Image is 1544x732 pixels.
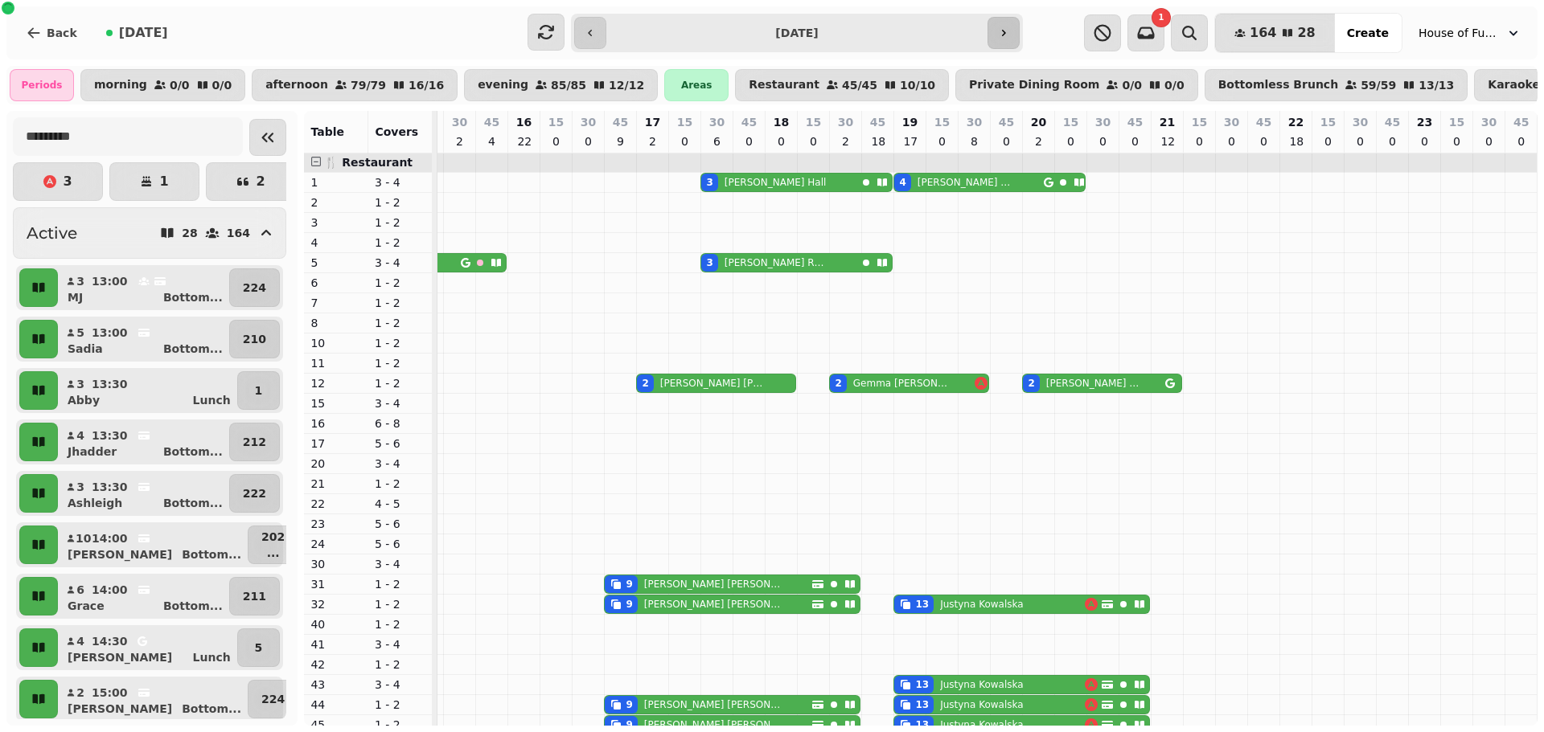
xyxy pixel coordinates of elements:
p: 24 [310,536,362,552]
button: 414:30[PERSON_NAME]Lunch [61,628,234,667]
p: 2 [453,133,466,149]
p: 4 [76,427,85,444]
p: Grace [68,598,105,614]
p: Bottom ... [182,701,241,717]
p: 1 - 2 [375,616,426,632]
p: 3 - 4 [375,395,426,411]
div: Periods [10,69,74,101]
button: afternoon79/7916/16 [252,69,458,101]
p: 14:00 [92,582,128,598]
p: 12 / 12 [609,80,644,91]
p: 22 [1288,114,1304,130]
p: 0 [807,133,819,149]
p: 5 - 6 [375,516,426,532]
p: Justyna Kowalska [940,678,1023,691]
button: 210 [229,320,280,358]
p: 224 [243,280,266,296]
p: 20 [310,456,362,472]
span: 🍴 Restaurant [324,156,413,169]
p: 5 - 6 [375,436,426,452]
p: 17 [310,436,362,452]
p: 45 [1256,114,1271,130]
p: Bottom ... [182,546,241,562]
div: 13 [915,678,929,691]
p: 2 [839,133,852,149]
span: 28 [1297,27,1315,39]
h2: Active [27,222,77,244]
p: 1 - 2 [375,335,426,351]
div: 13 [915,698,929,711]
p: 22 [517,133,530,149]
p: [PERSON_NAME] [PERSON_NAME] [644,598,782,611]
button: 1014:00[PERSON_NAME]Bottom... [61,525,244,564]
p: 0 [1000,133,1012,149]
button: 614:00GraceBottom... [61,577,226,615]
p: 45 [999,114,1014,130]
p: 0 [1064,133,1077,149]
p: Abby [68,392,100,408]
div: 13 [915,598,929,611]
p: 3 - 4 [375,556,426,572]
p: 2 [256,175,265,188]
p: 59 / 59 [1361,80,1396,91]
p: Bottom ... [163,598,223,614]
div: 9 [626,598,632,611]
p: 4 - 5 [375,496,426,512]
button: 212 [229,423,280,461]
span: Covers [375,125,418,138]
div: 2 [1028,377,1034,390]
button: 1 [109,162,199,201]
p: 0 [1418,133,1431,149]
p: 42 [310,656,362,673]
p: 4 [310,235,362,251]
p: 3 [76,376,85,392]
p: 12 [310,375,362,391]
p: Ashleigh [68,495,122,511]
p: 10 / 10 [900,80,935,91]
p: 2 [1032,133,1045,149]
p: 0 [1450,133,1463,149]
p: 222 [243,485,266,501]
p: 45 [1513,114,1529,130]
p: 30 [1095,114,1111,130]
p: 85 / 85 [551,80,586,91]
p: 31 [310,576,362,592]
p: 14:00 [92,530,128,546]
div: 9 [626,698,632,711]
p: 13:00 [92,273,128,289]
p: [PERSON_NAME] [68,546,172,562]
p: 0 [1321,133,1334,149]
p: 3 - 4 [375,677,426,693]
div: 9 [626,718,632,731]
p: 10 [310,335,362,351]
p: 13 / 13 [1419,80,1454,91]
p: ... [261,545,285,561]
p: 23 [310,516,362,532]
p: Gemma [PERSON_NAME] [853,377,948,390]
p: Justyna Kowalska [940,698,1023,711]
p: 45 [870,114,885,130]
p: 15 [677,114,692,130]
p: 0 [1257,133,1270,149]
button: 5 [237,628,280,667]
p: 0 / 0 [1164,80,1185,91]
p: 6 [76,582,85,598]
p: Justyna Kowalska [940,718,1023,731]
p: [PERSON_NAME] [PERSON_NAME] [644,578,782,591]
p: 10 [76,530,85,546]
p: 0 / 0 [170,80,190,91]
p: [PERSON_NAME] [PERSON_NAME] [660,377,765,390]
p: 2 [310,194,362,211]
p: 16 [516,114,532,130]
p: 30 [838,114,853,130]
p: Restaurant [749,79,819,92]
button: 1 [237,371,280,410]
button: 224 [248,680,298,718]
p: MJ [68,289,83,305]
p: Lunch [193,649,231,665]
p: Jhadder [68,444,117,460]
p: 0 [1096,133,1109,149]
button: Create [1334,14,1402,52]
p: 0 [774,133,787,149]
button: Bottomless Brunch59/5913/13 [1205,69,1468,101]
